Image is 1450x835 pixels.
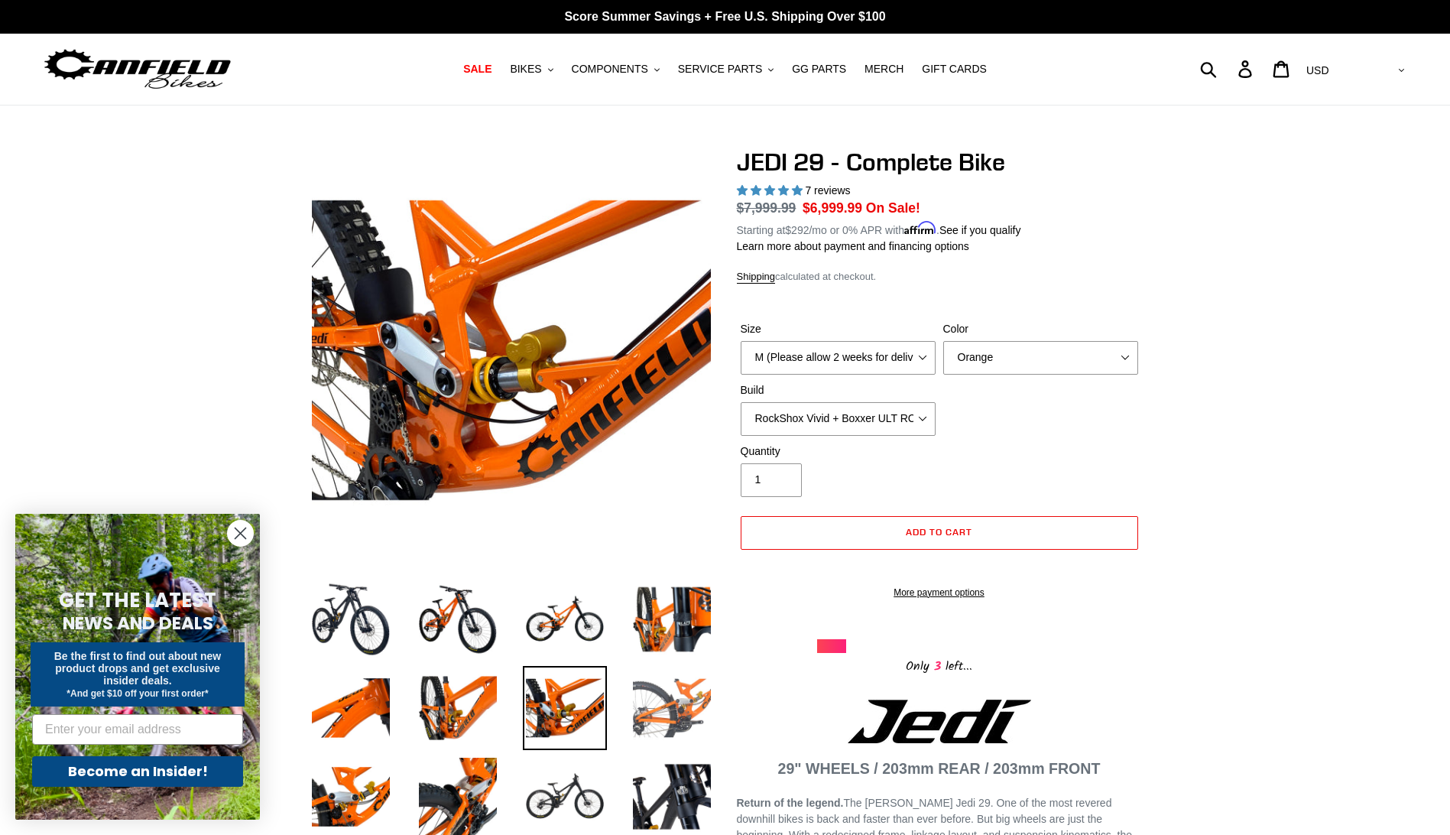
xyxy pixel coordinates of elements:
button: Become an Insider! [32,756,243,787]
img: Load image into Gallery viewer, JEDI 29 - Complete Bike [630,666,714,750]
a: SALE [456,59,499,80]
h1: JEDI 29 - Complete Bike [737,148,1142,177]
img: Load image into Gallery viewer, JEDI 29 - Complete Bike [416,577,500,661]
label: Size [741,321,936,337]
img: Load image into Gallery viewer, JEDI 29 - Complete Bike [523,666,607,750]
button: SERVICE PARTS [670,59,781,80]
div: calculated at checkout. [737,269,1142,284]
img: Load image into Gallery viewer, JEDI 29 - Complete Bike [309,666,393,750]
label: Quantity [741,443,936,460]
a: MERCH [857,59,911,80]
span: GIFT CARDS [922,63,987,76]
span: 3 [929,657,946,676]
strong: Return of the legend. [737,797,844,809]
button: Close dialog [227,520,254,547]
a: GG PARTS [784,59,854,80]
span: Add to cart [906,526,972,538]
span: GG PARTS [792,63,846,76]
img: Load image into Gallery viewer, JEDI 29 - Complete Bike [523,577,607,661]
label: Build [741,382,936,398]
a: GIFT CARDS [914,59,994,80]
img: Load image into Gallery viewer, JEDI 29 - Complete Bike [416,666,500,750]
button: Add to cart [741,516,1138,550]
a: Shipping [737,271,776,284]
img: Load image into Gallery viewer, JEDI 29 - Complete Bike [309,577,393,661]
span: On Sale! [866,198,920,218]
div: Only left... [817,653,1062,677]
img: Jedi Logo [848,700,1031,743]
a: Learn more about payment and financing options [737,240,969,252]
span: SERVICE PARTS [678,63,762,76]
span: SALE [463,63,491,76]
strong: 29" WHEELS / 203mm REAR / 203mm FRONT [778,760,1101,777]
button: BIKES [502,59,560,80]
p: Starting at /mo or 0% APR with . [737,219,1021,239]
span: NEWS AND DEALS [63,611,213,635]
input: Enter your email address [32,714,243,745]
span: 5.00 stars [737,184,806,197]
span: Affirm [904,222,936,235]
span: MERCH [864,63,903,76]
a: More payment options [741,586,1138,599]
span: GET THE LATEST [59,586,216,614]
a: See if you qualify - Learn more about Affirm Financing (opens in modal) [939,224,1021,236]
span: COMPONENTS [572,63,648,76]
span: 7 reviews [805,184,850,197]
img: Canfield Bikes [42,45,233,93]
span: *And get $10 off your first order* [66,688,208,699]
span: $6,999.99 [803,200,862,216]
span: Be the first to find out about new product drops and get exclusive insider deals. [54,650,222,687]
span: BIKES [510,63,541,76]
button: COMPONENTS [564,59,667,80]
img: Load image into Gallery viewer, JEDI 29 - Complete Bike [630,577,714,661]
s: $7,999.99 [737,200,796,216]
input: Search [1208,52,1247,86]
label: Color [943,321,1138,337]
span: $292 [785,224,809,236]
